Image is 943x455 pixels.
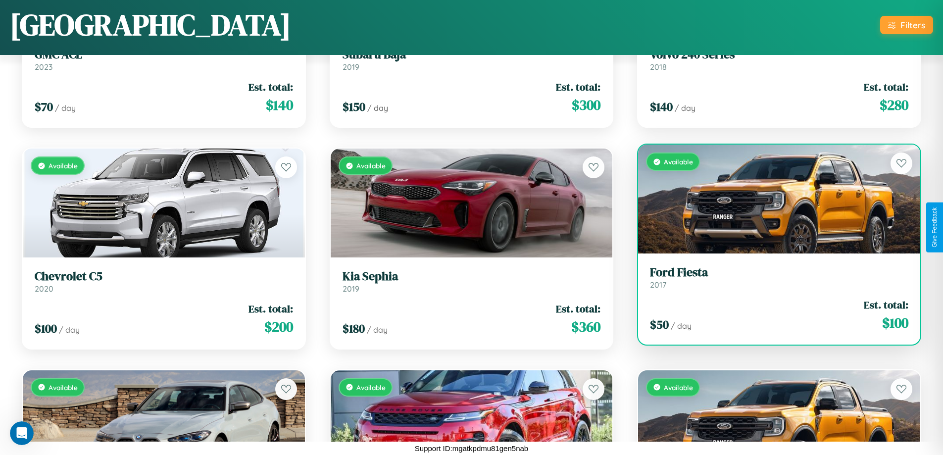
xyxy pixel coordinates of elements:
[10,421,34,445] iframe: Intercom live chat
[49,161,78,170] span: Available
[248,80,293,94] span: Est. total:
[343,48,601,72] a: Subaru Baja2019
[367,103,388,113] span: / day
[343,48,601,62] h3: Subaru Baja
[367,325,388,335] span: / day
[10,4,291,45] h1: [GEOGRAPHIC_DATA]
[59,325,80,335] span: / day
[356,161,386,170] span: Available
[356,383,386,392] span: Available
[650,48,908,62] h3: Volvo 240 Series
[35,62,52,72] span: 2023
[650,99,673,115] span: $ 140
[650,280,666,290] span: 2017
[571,317,600,337] span: $ 360
[343,284,359,294] span: 2019
[931,207,938,248] div: Give Feedback
[343,269,601,294] a: Kia Sephia2019
[572,95,600,115] span: $ 300
[880,95,908,115] span: $ 280
[343,62,359,72] span: 2019
[35,284,53,294] span: 2020
[671,321,692,331] span: / day
[864,80,908,94] span: Est. total:
[650,316,669,333] span: $ 50
[664,157,693,166] span: Available
[343,269,601,284] h3: Kia Sephia
[900,20,925,30] div: Filters
[35,48,293,62] h3: GMC ACL
[664,383,693,392] span: Available
[880,16,933,34] button: Filters
[264,317,293,337] span: $ 200
[415,442,528,455] p: Support ID: mgatkpdmu81gen5nab
[35,48,293,72] a: GMC ACL2023
[35,99,53,115] span: $ 70
[35,269,293,294] a: Chevrolet C52020
[248,302,293,316] span: Est. total:
[49,383,78,392] span: Available
[35,320,57,337] span: $ 100
[343,99,365,115] span: $ 150
[675,103,695,113] span: / day
[55,103,76,113] span: / day
[35,269,293,284] h3: Chevrolet C5
[650,62,667,72] span: 2018
[650,48,908,72] a: Volvo 240 Series2018
[266,95,293,115] span: $ 140
[556,80,600,94] span: Est. total:
[864,298,908,312] span: Est. total:
[650,265,908,290] a: Ford Fiesta2017
[343,320,365,337] span: $ 180
[556,302,600,316] span: Est. total:
[650,265,908,280] h3: Ford Fiesta
[882,313,908,333] span: $ 100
